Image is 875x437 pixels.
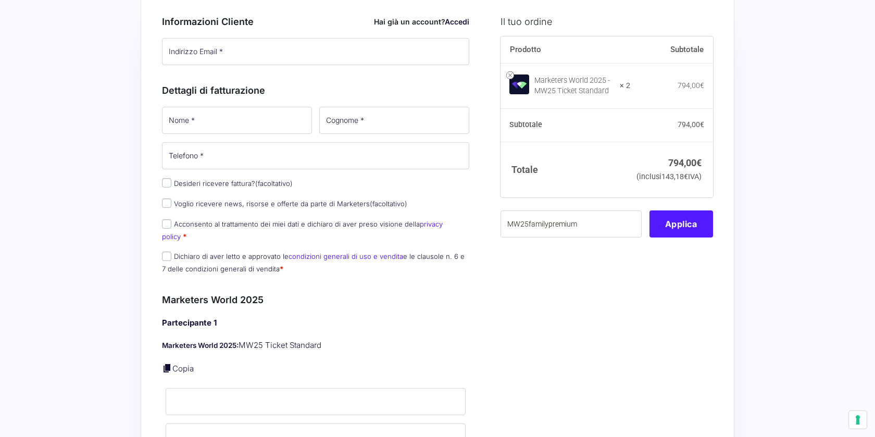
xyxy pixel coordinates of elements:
[630,36,713,64] th: Subtotale
[374,16,469,27] div: Hai già un account?
[162,219,171,229] input: Acconsento al trattamento dei miei dati e dichiaro di aver preso visione dellaprivacy policy
[501,15,713,29] h3: Il tuo ordine
[370,199,407,208] span: (facoltativo)
[501,142,630,197] th: Totale
[649,210,713,238] button: Applica
[445,17,469,26] a: Accedi
[162,179,293,188] label: Desideri ricevere fattura?
[678,81,704,90] bdi: 794,00
[162,340,469,352] p: MW25 Ticket Standard
[661,172,688,181] span: 143,18
[162,198,171,208] input: Voglio ricevere news, risorse e offerte da parte di Marketers(facoltativo)
[620,81,630,91] strong: × 2
[162,252,171,261] input: Dichiaro di aver letto e approvato lecondizioni generali di uso e venditae le clausole n. 6 e 7 d...
[678,120,704,129] bdi: 794,00
[534,76,613,96] div: Marketers World 2025 - MW25 Ticket Standard
[162,363,172,373] a: Copia i dettagli dell'acquirente
[162,142,469,169] input: Telefono *
[849,411,867,429] button: Le tue preferenze relative al consenso per le tecnologie di tracciamento
[162,107,312,134] input: Nome *
[162,83,469,97] h3: Dettagli di fatturazione
[255,179,293,188] span: (facoltativo)
[162,38,469,65] input: Indirizzo Email *
[162,293,469,307] h3: Marketers World 2025
[700,120,704,129] span: €
[172,364,194,373] a: Copia
[289,252,403,260] a: condizioni generali di uso e vendita
[700,81,704,90] span: €
[162,220,443,240] a: privacy policy
[636,172,702,181] small: (inclusi IVA)
[319,107,469,134] input: Cognome *
[684,172,688,181] span: €
[162,341,239,349] strong: Marketers World 2025:
[162,178,171,188] input: Desideri ricevere fattura?(facoltativo)
[668,157,702,168] bdi: 794,00
[162,199,407,208] label: Voglio ricevere news, risorse e offerte da parte di Marketers
[501,36,630,64] th: Prodotto
[696,157,702,168] span: €
[501,210,642,238] input: Coupon
[501,109,630,142] th: Subtotale
[509,74,529,94] img: Marketers World 2025 - MW25 Ticket Standard
[162,317,469,329] h4: Partecipante 1
[162,220,443,240] label: Acconsento al trattamento dei miei dati e dichiaro di aver preso visione della
[162,252,465,272] label: Dichiaro di aver letto e approvato le e le clausole n. 6 e 7 delle condizioni generali di vendita
[162,15,469,29] h3: Informazioni Cliente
